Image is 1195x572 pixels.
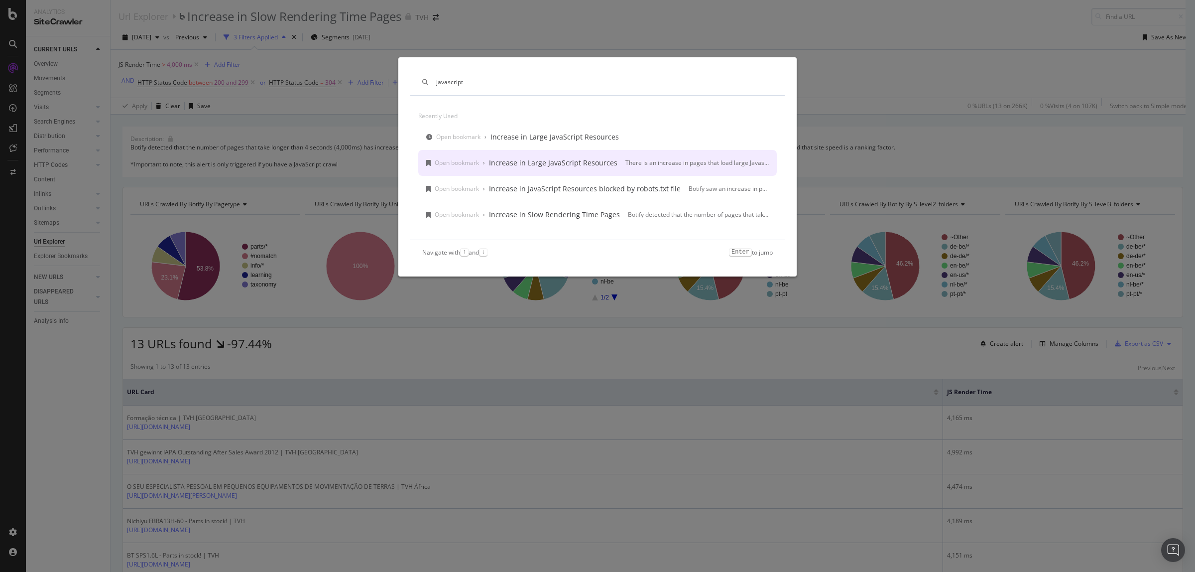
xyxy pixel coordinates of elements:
[398,57,797,277] div: modal
[483,184,485,193] div: ›
[460,248,469,256] kbd: ↑
[489,158,617,168] div: Increase in Large JavaScript Resources
[435,210,479,219] div: Open bookmark
[418,108,777,124] div: Recently used
[729,248,773,257] div: to jump
[435,158,479,167] div: Open bookmark
[625,158,769,167] div: There is an increase in pages that load large Javascript resources (> 5 MB). As size increases, i...
[489,184,681,194] div: Increase in JavaScript Resources blocked by robots.txt file
[422,248,487,257] div: Navigate with and
[436,133,480,141] div: Open bookmark
[484,133,486,141] div: ›
[1161,538,1185,562] div: Open Intercom Messenger
[479,248,487,256] kbd: ↓
[435,184,479,193] div: Open bookmark
[436,78,773,86] input: Type a command or search…
[489,210,620,220] div: Increase in Slow Rendering Time Pages
[490,132,619,142] div: Increase in Large JavaScript Resources
[628,210,769,219] div: Botify detected that the number of pages that take longer than 4 seconds (4,000ms) has increased....
[729,248,752,256] kbd: Enter
[483,210,485,219] div: ›
[689,184,769,193] div: Botify saw an increase in pages using resources that are currently blocked by your website's robo...
[483,158,485,167] div: ›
